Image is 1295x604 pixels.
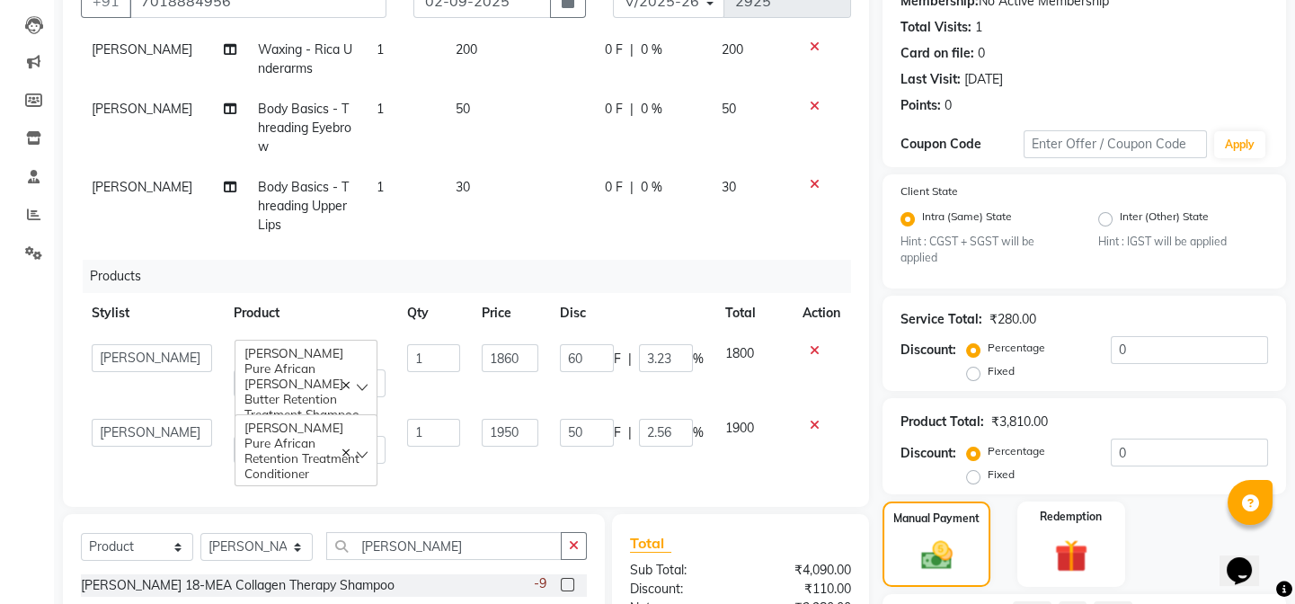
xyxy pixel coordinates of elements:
span: [PERSON_NAME] Pure African Retention Treatment Conditioner [244,420,359,481]
span: [PERSON_NAME] [92,179,192,195]
div: Service Total: [900,310,982,329]
div: Product Total: [900,413,984,431]
span: | [628,350,632,369]
div: Card on file: [900,44,974,63]
span: 30 [722,179,736,195]
span: Total [630,534,671,553]
th: Disc [549,293,714,333]
span: 1 [377,41,384,58]
span: Waxing - Rica Underarms [258,41,352,76]
label: Percentage [988,340,1045,356]
span: 1 [377,101,384,117]
span: % [693,350,704,369]
span: 1800 [725,345,754,361]
label: Redemption [1040,509,1102,525]
img: _cash.svg [911,537,962,573]
label: Manual Payment [893,511,980,527]
span: 0 % [641,40,662,59]
label: Client State [900,183,958,200]
span: 200 [722,41,743,58]
div: Coupon Code [900,135,1023,154]
span: -9 [534,574,546,593]
span: 0 F [605,178,623,197]
span: F [614,350,621,369]
span: 50 [722,101,736,117]
small: Hint : IGST will be applied [1098,234,1268,250]
span: % [693,423,704,442]
th: Stylist [81,293,223,333]
div: Sub Total: [616,561,741,580]
div: [DATE] [964,70,1003,89]
span: [PERSON_NAME] [92,41,192,58]
div: ₹110.00 [741,580,865,599]
label: Intra (Same) State [922,209,1012,230]
small: Hint : CGST + SGST will be applied [900,234,1070,267]
input: Search or Scan [326,532,562,560]
th: Price [471,293,548,333]
span: | [630,178,634,197]
div: 1 [975,18,982,37]
span: 0 % [641,178,662,197]
input: Enter Offer / Coupon Code [1024,130,1207,158]
label: Percentage [988,443,1045,459]
span: | [630,40,634,59]
div: ₹4,090.00 [741,561,865,580]
span: 200 [456,41,477,58]
div: ₹3,810.00 [991,413,1048,431]
span: 0 F [605,40,623,59]
span: 30 [456,179,470,195]
span: | [628,423,632,442]
span: [PERSON_NAME] [92,101,192,117]
div: Discount: [616,580,741,599]
div: 0 [978,44,985,63]
span: | [630,100,634,119]
span: 0 F [605,100,623,119]
span: 1 [377,179,384,195]
label: Fixed [988,466,1015,483]
span: 1900 [725,420,754,436]
div: Total Visits: [900,18,971,37]
th: Qty [396,293,472,333]
label: Fixed [988,363,1015,379]
th: Total [714,293,793,333]
span: Body Basics - Threading Upper Lips [258,179,349,233]
th: Product [223,293,396,333]
div: [PERSON_NAME] 18-MEA Collagen Therapy Shampoo [81,576,395,595]
th: Action [792,293,851,333]
span: Body Basics - Threading Eyebrow [258,101,351,155]
span: 50 [456,101,470,117]
div: Products [83,260,865,293]
button: Apply [1214,131,1265,158]
div: Discount: [900,341,956,360]
span: [PERSON_NAME] Pure African [PERSON_NAME] Butter Retention Treatment Shampoo [244,345,359,422]
div: Points: [900,96,941,115]
div: 0 [945,96,952,115]
div: Discount: [900,444,956,463]
span: F [614,423,621,442]
label: Inter (Other) State [1120,209,1209,230]
img: _gift.svg [1044,536,1098,577]
span: 0 % [641,100,662,119]
div: ₹280.00 [989,310,1036,329]
div: Last Visit: [900,70,961,89]
iframe: chat widget [1220,532,1277,586]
